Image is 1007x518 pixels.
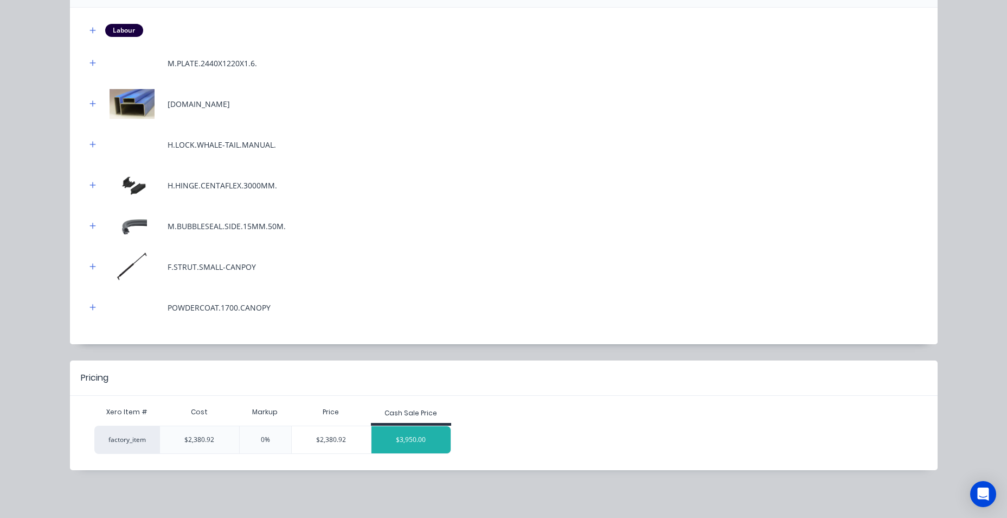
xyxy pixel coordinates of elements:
div: $2,380.92 [159,426,240,454]
div: H.LOCK.WHALE-TAIL.MANUAL. [168,139,276,150]
div: M.PLATE.2440X1220X1.6. [168,58,257,69]
div: Markup [239,401,291,423]
img: H.LOCK.WHALE-TAIL.MANUAL. [105,130,159,160]
div: Pricing [81,371,108,384]
img: F.STRUT.SMALL-CANPOY [105,252,159,282]
div: Cash Sale Price [384,408,437,418]
div: 0% [239,426,291,454]
img: M.BUBBLESEAL.SIDE.15MM.50M. [105,211,159,241]
div: F.STRUT.SMALL-CANPOY [168,261,256,273]
div: POWDERCOAT.1700.CANOPY [168,302,271,313]
div: H.HINGE.CENTAFLEX.3000MM. [168,180,277,191]
div: Labour [105,24,143,37]
div: Price [291,401,371,423]
img: H.HINGE.CENTAFLEX.3000MM. [105,170,159,200]
div: Open Intercom Messenger [970,481,996,507]
div: M.BUBBLESEAL.SIDE.15MM.50M. [168,220,286,232]
img: M.RHS.40X40X2.BLUE [105,89,159,119]
div: Cost [159,401,240,423]
div: [DOMAIN_NAME] [168,98,230,110]
img: M.PLATE.2440X1220X1.6. [105,48,159,78]
div: $2,380.92 [292,426,371,453]
div: Xero Item # [94,401,159,423]
div: factory_item [94,426,159,454]
div: $3,950.00 [371,426,451,453]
